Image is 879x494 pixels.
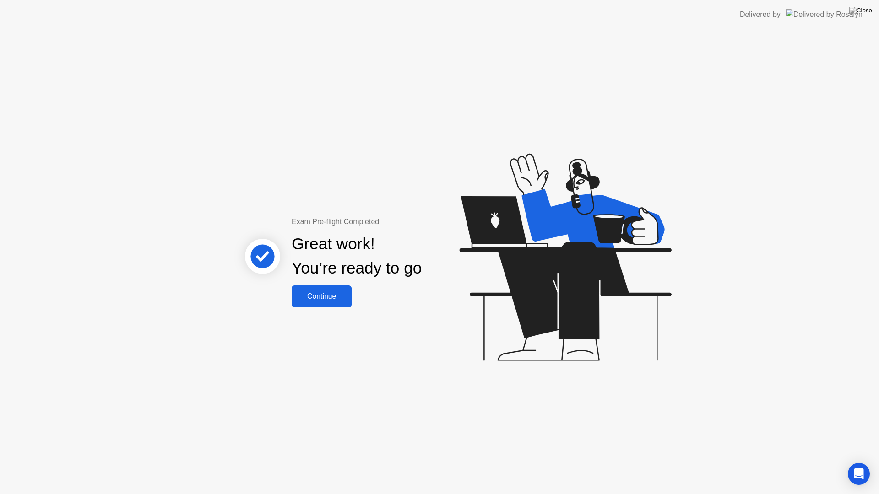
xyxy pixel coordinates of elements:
img: Close [849,7,872,14]
div: Open Intercom Messenger [848,463,870,485]
div: Continue [294,292,349,301]
img: Delivered by Rosalyn [786,9,863,20]
div: Great work! You’re ready to go [292,232,422,280]
div: Delivered by [740,9,781,20]
button: Continue [292,285,352,307]
div: Exam Pre-flight Completed [292,216,481,227]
